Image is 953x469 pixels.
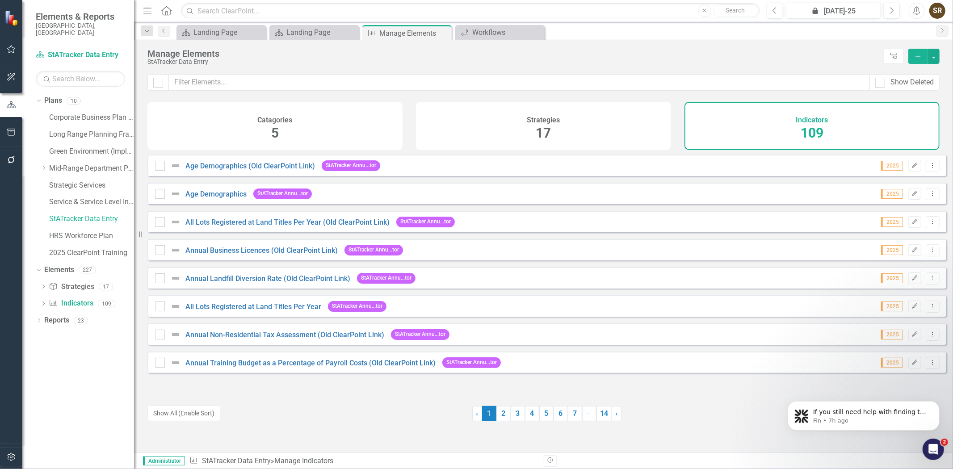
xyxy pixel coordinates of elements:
span: StATracker Annu...tor [357,273,416,283]
a: StATracker Data Entry [49,214,134,224]
a: Annual Business Licences (Old ClearPoint Link) [185,246,338,255]
img: Not Defined [170,273,181,284]
a: Reports [44,315,69,326]
img: Not Defined [170,188,181,199]
div: Workflows [472,27,542,38]
span: StATracker Annu...tor [396,217,455,227]
div: 109 [98,300,115,307]
div: 17 [99,283,113,290]
button: Show All (Enable Sort) [147,406,220,421]
span: 2025 [881,301,903,311]
span: 2025 [881,273,903,283]
a: 4 [525,406,539,421]
a: 6 [554,406,568,421]
a: StATracker Data Entry [202,456,271,465]
div: StATracker Data Entry [147,59,879,65]
a: Strategic Services [49,180,134,191]
iframe: Intercom notifications message [774,382,953,445]
a: Annual Non-Residential Tax Assessment (Old ClearPoint Link) [185,331,384,339]
a: 2 [496,406,511,421]
span: StATracker Annu...tor [322,160,380,171]
a: Annual Landfill Diversion Rate (Old ClearPoint Link) [185,274,350,283]
span: 1 [482,406,496,421]
div: 227 [79,266,96,273]
div: [DATE]-25 [789,6,878,17]
div: Manage Elements [379,28,449,39]
a: 3 [511,406,525,421]
span: ‹ [476,409,479,418]
span: Elements & Reports [36,11,125,22]
a: Long Range Planning Framework [49,130,134,140]
div: Show Deleted [890,77,934,88]
div: 23 [74,317,88,324]
input: Search Below... [36,71,125,87]
button: SR [929,3,945,19]
a: All Lots Registered at Land Titles Per Year (Old ClearPoint Link) [185,218,390,226]
a: Corporate Business Plan ([DATE]-[DATE]) [49,113,134,123]
a: Elements [44,265,74,275]
a: Green Environment (Implementation) [49,147,134,157]
span: StATracker Annu...tor [344,245,403,255]
a: Plans [44,96,62,106]
span: 2025 [881,189,903,199]
a: 5 [539,406,554,421]
span: 2025 [881,330,903,339]
small: [GEOGRAPHIC_DATA], [GEOGRAPHIC_DATA] [36,22,125,37]
h4: Indicators [796,116,828,124]
div: » Manage Indicators [189,456,537,466]
span: 2025 [881,217,903,227]
a: Landing Page [272,27,357,38]
a: StATracker Data Entry [36,50,125,60]
span: Search [726,7,745,14]
span: 5 [271,125,279,141]
span: 2 [941,439,948,446]
span: › [616,409,618,418]
div: Landing Page [286,27,357,38]
a: 7 [568,406,582,421]
span: 109 [801,125,823,141]
span: StATracker Annu...tor [328,301,386,311]
div: 10 [67,97,81,105]
img: Not Defined [170,217,181,227]
img: Not Defined [170,245,181,255]
img: Not Defined [170,301,181,312]
iframe: Intercom live chat [923,439,944,460]
span: 17 [536,125,551,141]
a: Age Demographics (Old ClearPoint Link) [185,162,315,170]
h4: Strategies [527,116,560,124]
div: Landing Page [193,27,264,38]
a: Service & Service Level Inventory [49,197,134,207]
a: Age Demographics [185,190,247,198]
img: Not Defined [170,357,181,368]
a: 2025 ClearPoint Training [49,248,134,258]
a: Mid-Range Department Plans [49,163,134,174]
button: [DATE]-25 [786,3,881,19]
span: Administrator [143,456,185,465]
button: Search [713,4,758,17]
div: Manage Elements [147,49,879,59]
span: StATracker Annu...tor [391,329,449,339]
img: Not Defined [170,160,181,171]
span: 2025 [881,358,903,368]
input: Search ClearPoint... [181,3,760,19]
a: Workflows [458,27,542,38]
a: All Lots Registered at Land Titles Per Year [185,302,321,311]
img: Not Defined [170,329,181,340]
a: Strategies [49,282,94,292]
a: 14 [596,406,612,421]
span: StATracker Annu...tor [442,357,501,368]
img: ClearPoint Strategy [4,10,20,26]
h4: Catagories [258,116,293,124]
span: 2025 [881,161,903,171]
a: HRS Workforce Plan [49,231,134,241]
span: StATracker Annu...tor [253,188,312,199]
a: Annual Training Budget as a Percentage of Payroll Costs (Old ClearPoint Link) [185,359,436,367]
span: 2025 [881,245,903,255]
input: Filter Elements... [168,74,870,91]
a: Landing Page [179,27,264,38]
